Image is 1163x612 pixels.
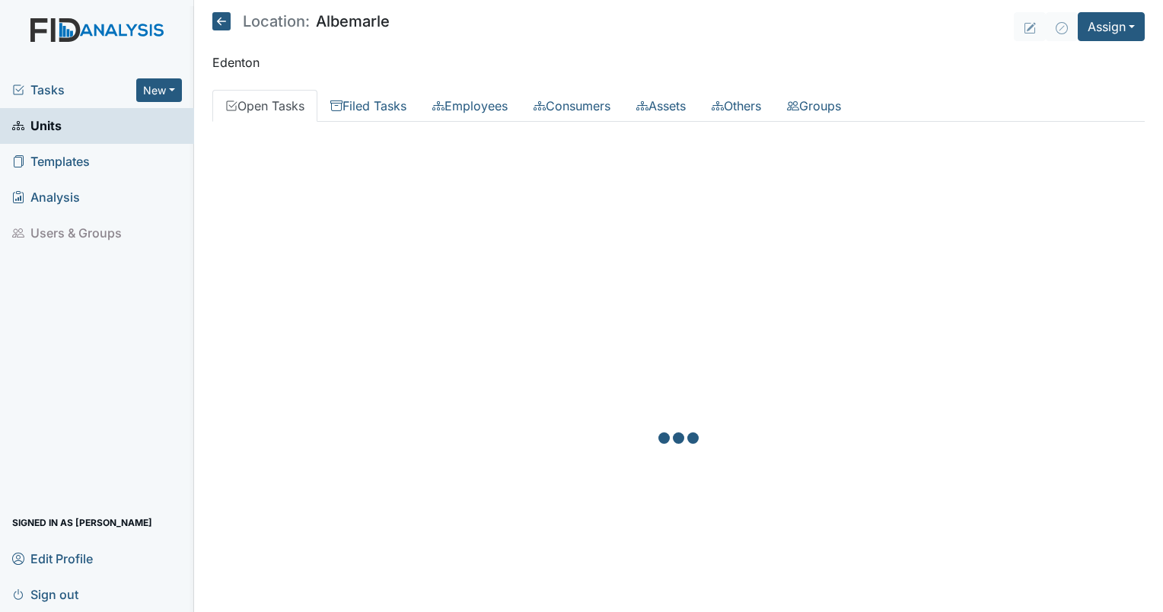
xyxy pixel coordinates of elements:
a: Consumers [521,90,623,122]
span: Edit Profile [12,547,93,570]
p: Edenton [212,53,1145,72]
a: Filed Tasks [317,90,419,122]
a: Tasks [12,81,136,99]
button: Assign [1078,12,1145,41]
h5: Albemarle [212,12,390,30]
span: Units [12,114,62,138]
a: Assets [623,90,699,122]
a: Employees [419,90,521,122]
span: Templates [12,150,90,174]
a: Others [699,90,774,122]
a: Open Tasks [212,90,317,122]
button: New [136,78,182,102]
span: Sign out [12,582,78,606]
span: Location: [243,14,310,29]
span: Signed in as [PERSON_NAME] [12,511,152,534]
span: Analysis [12,186,80,209]
a: Groups [774,90,854,122]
